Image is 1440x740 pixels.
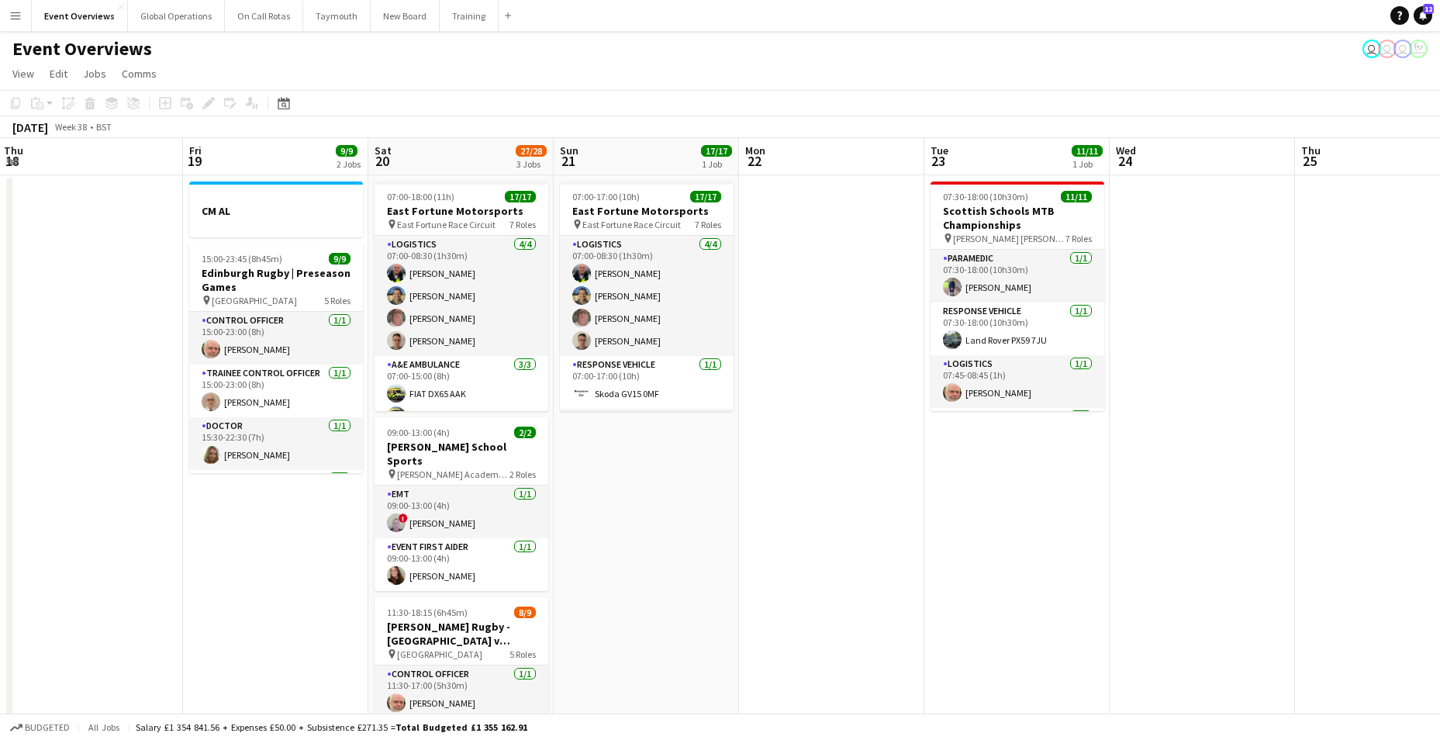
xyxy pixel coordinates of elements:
[25,722,70,733] span: Budgeted
[1423,4,1434,14] span: 12
[96,121,112,133] div: BST
[12,67,34,81] span: View
[225,1,303,31] button: On Call Rotas
[395,721,527,733] span: Total Budgeted £1 355 162.91
[32,1,128,31] button: Event Overviews
[43,64,74,84] a: Edit
[50,67,67,81] span: Edit
[136,721,527,733] div: Salary £1 354 841.56 + Expenses £50.00 + Subsistence £271.35 =
[122,67,157,81] span: Comms
[83,67,106,81] span: Jobs
[1362,40,1381,58] app-user-avatar: Jackie Tolland
[128,1,225,31] button: Global Operations
[1378,40,1397,58] app-user-avatar: Operations Team
[6,64,40,84] a: View
[12,119,48,135] div: [DATE]
[12,37,152,61] h1: Event Overviews
[440,1,499,31] button: Training
[303,1,371,31] button: Taymouth
[1393,40,1412,58] app-user-avatar: Operations Team
[85,721,123,733] span: All jobs
[371,1,440,31] button: New Board
[116,64,163,84] a: Comms
[77,64,112,84] a: Jobs
[1409,40,1428,58] app-user-avatar: Operations Manager
[1414,6,1432,25] a: 12
[8,719,72,736] button: Budgeted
